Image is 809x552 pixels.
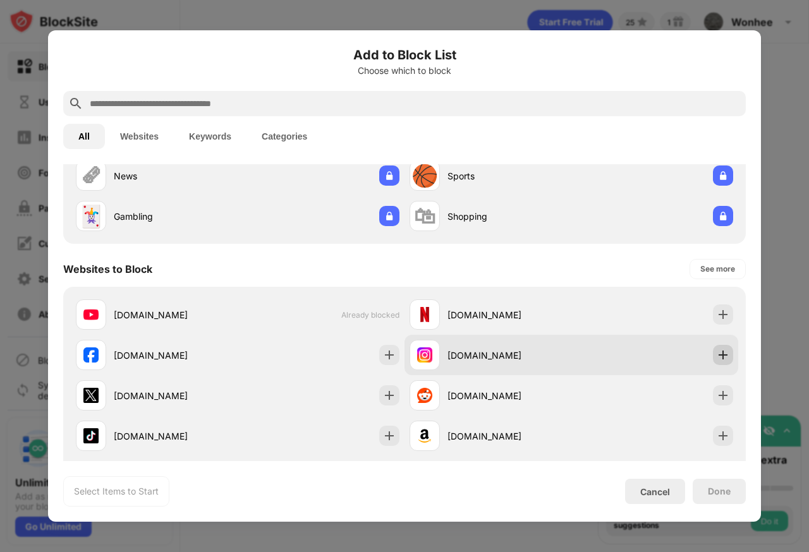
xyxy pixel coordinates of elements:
img: favicons [83,307,99,322]
img: favicons [417,307,432,322]
button: Keywords [174,124,246,149]
button: Websites [105,124,174,149]
h6: Add to Block List [63,45,746,64]
div: 🗞 [80,163,102,189]
div: 🛍 [414,203,435,229]
button: All [63,124,105,149]
div: [DOMAIN_NAME] [114,308,238,321]
span: Already blocked [341,310,399,320]
div: Select Items to Start [74,485,159,498]
img: search.svg [68,96,83,111]
div: Done [708,486,731,496]
div: [DOMAIN_NAME] [447,308,571,321]
div: 🃏 [78,203,104,229]
div: [DOMAIN_NAME] [447,429,571,443]
div: See more [700,263,735,275]
img: favicons [83,428,99,443]
img: favicons [417,428,432,443]
div: [DOMAIN_NAME] [114,389,238,402]
div: News [114,169,238,183]
div: [DOMAIN_NAME] [447,389,571,402]
div: Shopping [447,210,571,223]
div: Gambling [114,210,238,223]
img: favicons [417,388,432,403]
div: Sports [447,169,571,183]
button: Categories [246,124,322,149]
img: favicons [417,347,432,363]
img: favicons [83,347,99,363]
div: [DOMAIN_NAME] [114,349,238,362]
div: [DOMAIN_NAME] [447,349,571,362]
div: [DOMAIN_NAME] [114,429,238,443]
div: Websites to Block [63,263,152,275]
div: 🏀 [411,163,438,189]
img: favicons [83,388,99,403]
div: Cancel [640,486,670,497]
div: Choose which to block [63,66,746,76]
